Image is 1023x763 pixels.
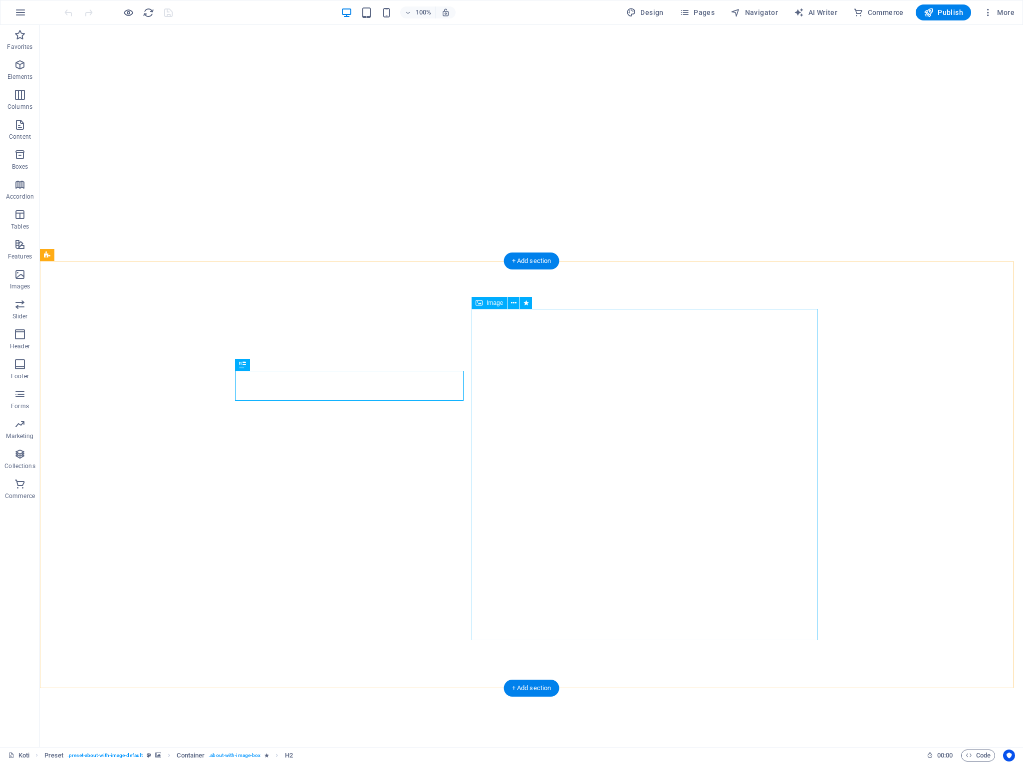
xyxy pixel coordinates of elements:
[794,7,837,17] span: AI Writer
[727,4,782,20] button: Navigator
[622,4,668,20] div: Design (Ctrl+Alt+Y)
[680,7,715,17] span: Pages
[944,752,946,759] span: :
[400,6,436,18] button: 100%
[12,312,28,320] p: Slider
[676,4,719,20] button: Pages
[8,253,32,260] p: Features
[853,7,904,17] span: Commerce
[849,4,908,20] button: Commerce
[12,163,28,171] p: Boxes
[961,750,995,762] button: Code
[8,750,29,762] a: Click to cancel selection. Double-click to open Pages
[7,73,33,81] p: Elements
[1003,750,1015,762] button: Usercentrics
[147,753,151,758] i: This element is a customizable preset
[122,6,134,18] button: Click here to leave preview mode and continue editing
[504,680,559,697] div: + Add section
[9,133,31,141] p: Content
[415,6,431,18] h6: 100%
[44,750,293,762] nav: breadcrumb
[927,750,953,762] h6: Session time
[11,402,29,410] p: Forms
[44,750,64,762] span: Click to select. Double-click to edit
[67,750,143,762] span: . preset-about-with-image-default
[11,372,29,380] p: Footer
[143,7,154,18] i: Reload page
[441,8,450,17] i: On resize automatically adjust zoom level to fit chosen device.
[142,6,154,18] button: reload
[916,4,971,20] button: Publish
[5,492,35,500] p: Commerce
[11,223,29,231] p: Tables
[10,342,30,350] p: Header
[979,4,1019,20] button: More
[264,753,269,758] i: Element contains an animation
[626,7,664,17] span: Design
[155,753,161,758] i: This element contains a background
[6,193,34,201] p: Accordion
[6,432,33,440] p: Marketing
[966,750,991,762] span: Code
[937,750,953,762] span: 00 00
[285,750,293,762] span: Click to select. Double-click to edit
[731,7,778,17] span: Navigator
[924,7,963,17] span: Publish
[7,43,32,51] p: Favorites
[487,300,503,306] span: Image
[177,750,205,762] span: Click to select. Double-click to edit
[10,282,30,290] p: Images
[983,7,1015,17] span: More
[790,4,841,20] button: AI Writer
[209,750,260,762] span: . about-with-image-box
[7,103,32,111] p: Columns
[622,4,668,20] button: Design
[4,462,35,470] p: Collections
[504,253,559,269] div: + Add section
